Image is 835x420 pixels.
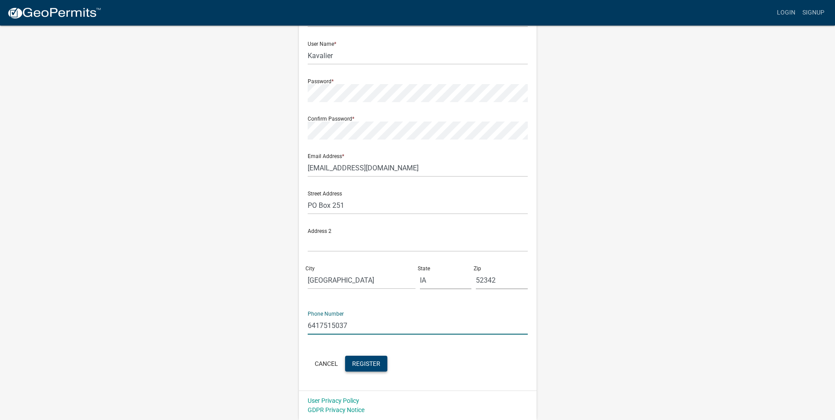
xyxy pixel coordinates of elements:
[308,406,364,413] a: GDPR Privacy Notice
[345,356,387,372] button: Register
[773,4,799,21] a: Login
[352,360,380,367] span: Register
[308,356,345,372] button: Cancel
[308,397,359,404] a: User Privacy Policy
[799,4,828,21] a: Signup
